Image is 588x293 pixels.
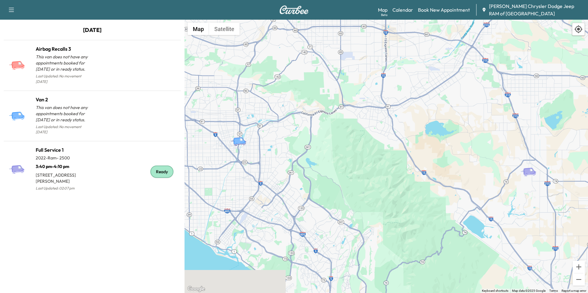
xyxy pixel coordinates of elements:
gmp-advanced-marker: Van 2 [230,131,252,141]
gmp-advanced-marker: Full Service 1 [520,161,542,172]
a: Terms (opens in new tab) [549,289,558,292]
button: Zoom out [573,273,585,286]
div: Ready [150,166,173,178]
p: Last Updated: 02:07 pm [36,184,92,192]
button: Show satellite imagery [209,23,240,35]
img: Curbee Logo [279,6,309,14]
button: Zoom in [573,261,585,273]
a: MapBeta [378,6,387,14]
p: 3:40 pm - 4:10 pm [36,161,92,170]
button: Show street map [188,23,209,35]
img: Google [186,285,206,293]
h1: Airbag Recalls 3 [36,45,92,53]
span: Map data ©2025 Google [512,289,546,292]
a: Book New Appointment [418,6,470,14]
div: Recenter map [572,23,585,36]
p: 2022 - Ram - 2500 [36,155,92,161]
p: This van does not have any appointments booked for [DATE] or in ready status. [36,104,92,123]
a: Open this area in Google Maps (opens a new window) [186,285,206,293]
p: [STREET_ADDRESS][PERSON_NAME] [36,170,92,184]
a: Report a map error [562,289,586,292]
h1: Van 2 [36,96,92,103]
button: Keyboard shortcuts [482,289,508,293]
span: [PERSON_NAME] Chrysler Dodge Jeep RAM of [GEOGRAPHIC_DATA] [489,2,583,17]
a: Calendar [392,6,413,14]
p: Last Updated: No movement [DATE] [36,123,92,136]
div: Beta [381,13,387,17]
p: This van does not have any appointments booked for [DATE] or in ready status. [36,54,92,72]
h1: Full Service 1 [36,146,92,154]
p: Last Updated: No movement [DATE] [36,72,92,86]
